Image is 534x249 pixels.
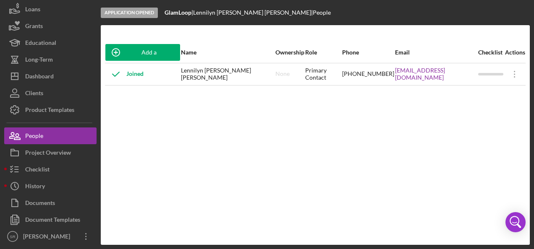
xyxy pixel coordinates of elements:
[25,161,50,180] div: Checklist
[305,49,341,56] div: Role
[4,34,97,51] button: Educational
[4,178,97,195] button: History
[10,234,15,239] text: SR
[105,64,144,85] div: Joined
[342,49,394,56] div: Phone
[165,9,193,16] div: |
[4,18,97,34] button: Grants
[25,18,43,36] div: Grants
[25,127,43,146] div: People
[395,49,477,56] div: Email
[4,161,97,178] button: Checklist
[25,144,71,163] div: Project Overview
[4,144,97,161] button: Project Overview
[25,1,40,20] div: Loans
[105,44,180,61] button: Add a Participant
[193,9,313,16] div: Lennilyn [PERSON_NAME] [PERSON_NAME] |
[478,49,503,56] div: Checklist
[4,85,97,101] button: Clients
[101,8,158,18] div: Application Opened
[305,64,341,85] div: Primary Contact
[342,64,394,85] div: [PHONE_NUMBER]
[4,51,97,68] button: Long-Term
[181,49,275,56] div: Name
[505,212,526,232] div: Open Intercom Messenger
[4,211,97,228] button: Document Templates
[181,64,275,85] div: Lennilyn [PERSON_NAME] [PERSON_NAME]
[126,44,172,61] div: Add a Participant
[275,49,304,56] div: Ownership
[25,101,74,120] div: Product Templates
[4,127,97,144] button: People
[25,68,54,87] div: Dashboard
[21,228,76,247] div: [PERSON_NAME]
[25,34,56,53] div: Educational
[4,228,97,245] button: SR[PERSON_NAME]
[25,211,80,230] div: Document Templates
[25,178,45,197] div: History
[165,9,191,16] b: GlamLoop
[395,67,477,80] a: [EMAIL_ADDRESS][DOMAIN_NAME]
[4,1,97,18] button: Loans
[4,68,97,85] button: Dashboard
[275,70,290,77] div: None
[25,85,43,104] div: Clients
[25,195,55,213] div: Documents
[504,49,525,56] div: Actions
[4,195,97,211] button: Documents
[313,9,331,16] div: People
[25,51,53,70] div: Long-Term
[4,101,97,118] button: Product Templates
